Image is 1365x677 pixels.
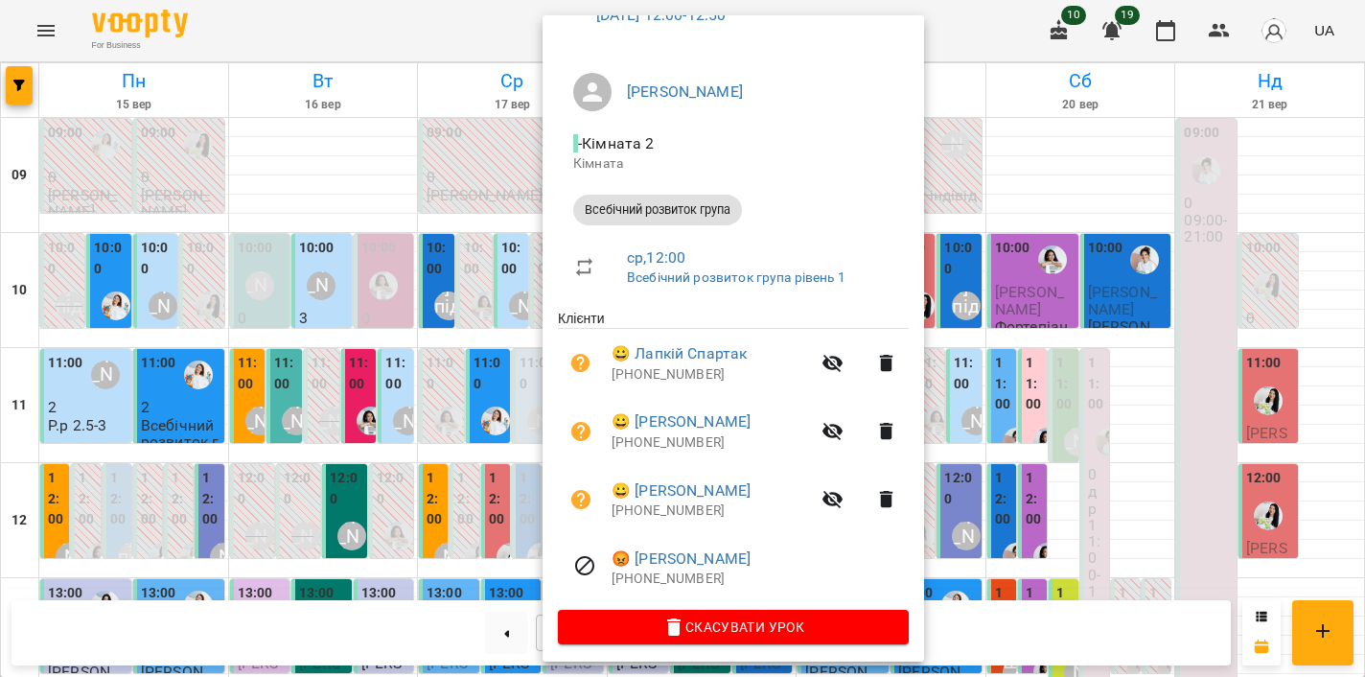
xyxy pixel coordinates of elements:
button: Скасувати Урок [558,610,909,644]
a: 😀 [PERSON_NAME] [612,479,751,502]
a: 😡 [PERSON_NAME] [612,548,751,571]
a: ср , 12:00 [627,248,685,267]
a: 😀 [PERSON_NAME] [612,410,751,433]
button: Візит ще не сплачено. Додати оплату? [558,477,604,523]
a: [DATE] 12:00-12:50 [596,6,727,24]
p: [PHONE_NUMBER] [612,570,909,589]
span: Всебічний розвиток група [573,201,742,219]
span: Скасувати Урок [573,616,893,639]
a: 😀 Лапкій Спартак [612,342,747,365]
svg: Візит скасовано [573,554,596,577]
ul: Клієнти [558,309,909,610]
a: [PERSON_NAME] [627,82,743,101]
p: Кімната [573,154,893,174]
a: Всебічний розвиток група рівень 1 [627,269,845,285]
p: [PHONE_NUMBER] [612,502,810,521]
p: [PHONE_NUMBER] [612,433,810,453]
button: Візит ще не сплачено. Додати оплату? [558,409,604,455]
span: - Кімната 2 [573,134,659,152]
p: [PHONE_NUMBER] [612,365,810,385]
